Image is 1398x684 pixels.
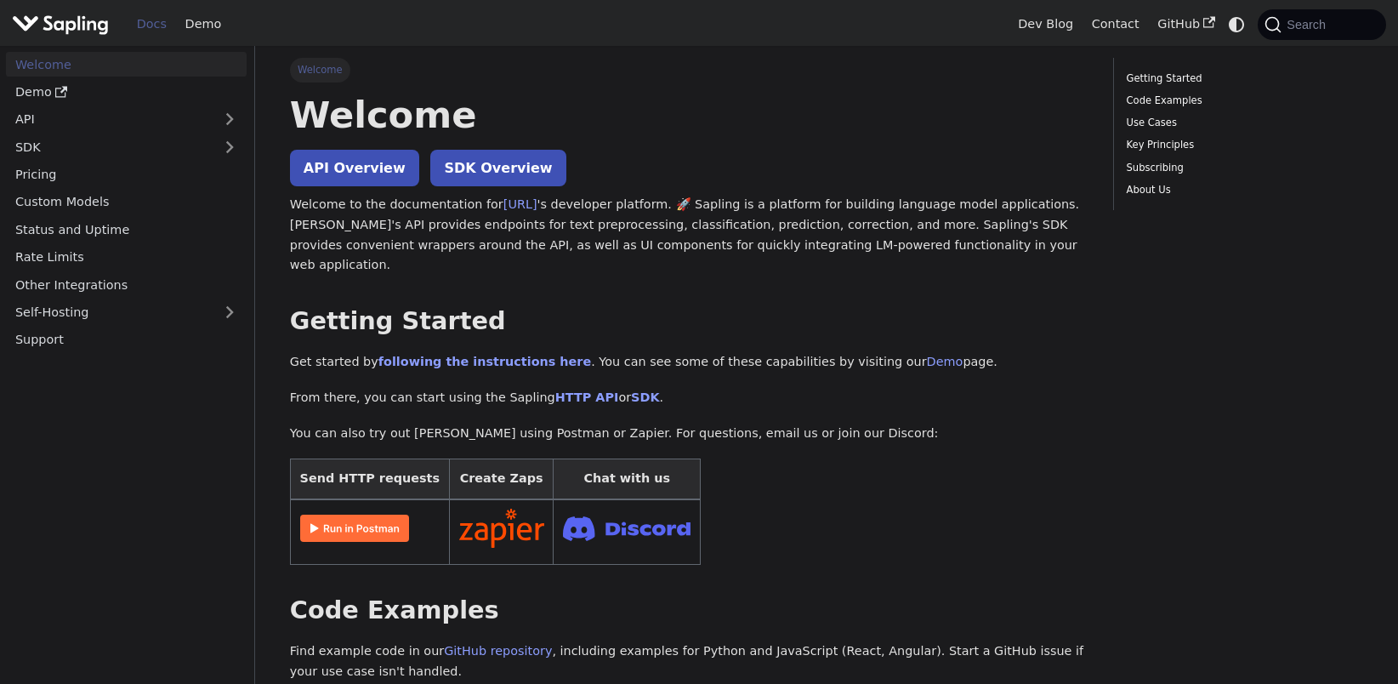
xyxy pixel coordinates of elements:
span: Welcome [290,58,350,82]
p: Find example code in our , including examples for Python and JavaScript (React, Angular). Start a... [290,641,1089,682]
a: Dev Blog [1009,11,1082,37]
a: HTTP API [555,390,619,404]
a: Self-Hosting [6,300,247,325]
a: API [6,107,213,132]
p: Get started by . You can see some of these capabilities by visiting our page. [290,352,1089,373]
a: Code Examples [1127,93,1357,109]
button: Expand sidebar category 'API' [213,107,247,132]
span: Search [1281,18,1336,31]
a: Docs [128,11,176,37]
button: Expand sidebar category 'SDK' [213,134,247,159]
a: API Overview [290,150,419,186]
img: Connect in Zapier [459,509,544,548]
th: Send HTTP requests [290,459,449,499]
h1: Welcome [290,92,1089,138]
a: SDK [631,390,659,404]
a: Rate Limits [6,245,247,270]
p: Welcome to the documentation for 's developer platform. 🚀 Sapling is a platform for building lang... [290,195,1089,276]
a: Welcome [6,52,247,77]
a: GitHub repository [444,644,552,658]
h2: Getting Started [290,306,1089,337]
a: Status and Uptime [6,217,247,242]
th: Create Zaps [449,459,554,499]
a: following the instructions here [378,355,591,368]
a: Getting Started [1127,71,1357,87]
a: Contact [1083,11,1149,37]
nav: Breadcrumbs [290,58,1089,82]
h2: Code Examples [290,596,1089,626]
img: Join Discord [563,511,690,546]
a: Demo [176,11,230,37]
a: Demo [927,355,963,368]
a: Other Integrations [6,272,247,297]
a: SDK Overview [430,150,565,186]
img: Run in Postman [300,515,409,542]
a: Pricing [6,162,247,187]
a: Use Cases [1127,115,1357,131]
button: Search (Command+K) [1258,9,1385,40]
a: Demo [6,80,247,105]
a: Subscribing [1127,160,1357,176]
a: [URL] [503,197,537,211]
a: Support [6,328,247,352]
th: Chat with us [554,459,701,499]
a: Custom Models [6,190,247,214]
button: Switch between dark and light mode (currently system mode) [1225,12,1249,37]
a: GitHub [1148,11,1224,37]
img: Sapling.ai [12,12,109,37]
a: Sapling.aiSapling.ai [12,12,115,37]
a: Key Principles [1127,137,1357,153]
p: From there, you can start using the Sapling or . [290,388,1089,408]
a: SDK [6,134,213,159]
a: About Us [1127,182,1357,198]
p: You can also try out [PERSON_NAME] using Postman or Zapier. For questions, email us or join our D... [290,424,1089,444]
